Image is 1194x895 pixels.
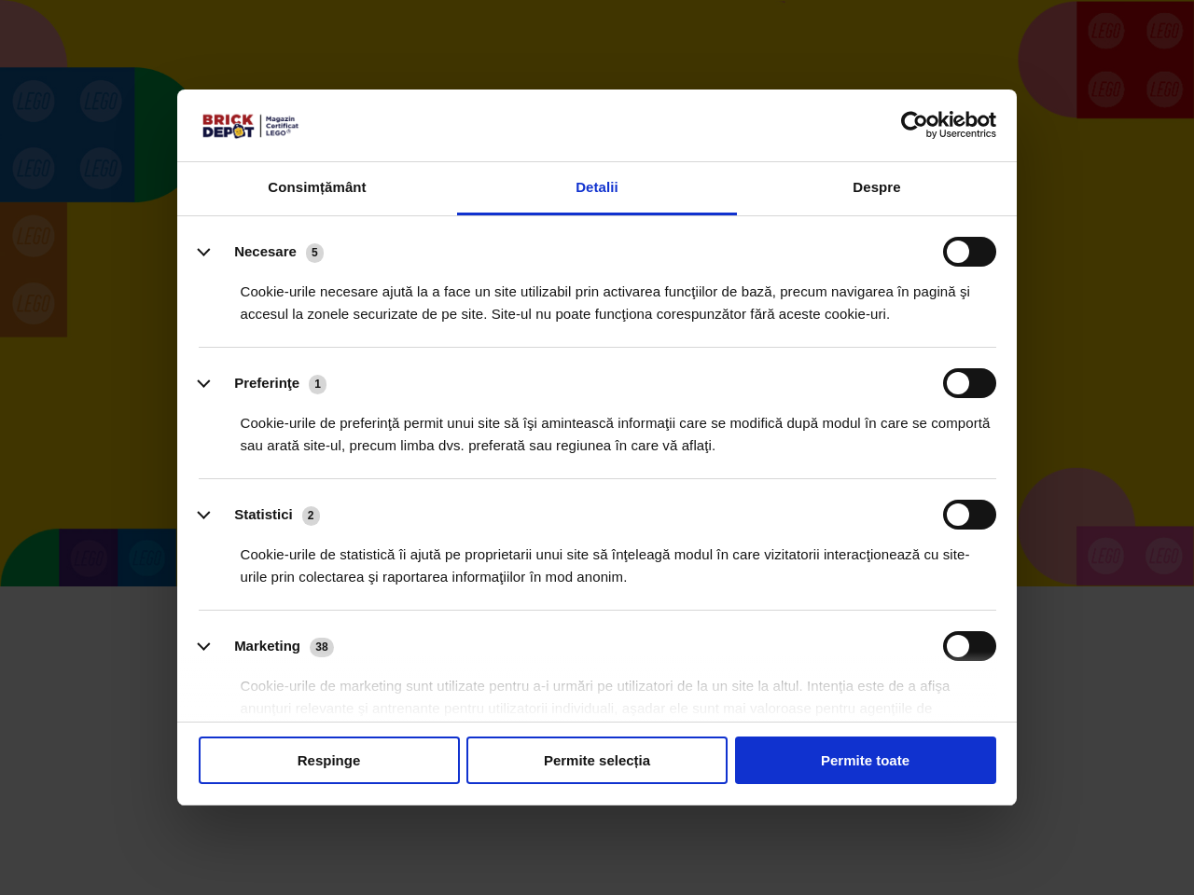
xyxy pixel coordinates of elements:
[466,737,728,784] button: Permite selecția
[199,368,339,398] button: Preferinţe (1)
[310,638,334,656] span: 38
[199,737,460,784] button: Respinge
[199,500,332,530] button: Statistici (2)
[234,375,299,391] label: Preferinţe
[199,237,336,267] button: Necesare (5)
[302,506,320,525] span: 2
[199,661,996,742] div: Cookie-urile de marketing sunt utilizate pentru a-i urmări pe utilizatori de la un site la altul....
[177,162,457,215] a: Consimțământ
[234,243,297,259] label: Necesare
[457,162,737,215] a: Detalii
[234,638,300,654] label: Marketing
[199,398,996,457] div: Cookie-urile de preferinţă permit unui site să îşi amintească informaţii care se modifică după mo...
[234,506,293,522] label: Statistici
[199,267,996,325] div: Cookie-urile necesare ajută la a face un site utilizabil prin activarea funcţiilor de bază, precu...
[735,737,996,784] button: Permite toate
[306,243,324,262] span: 5
[737,162,1017,215] a: Despre
[833,111,996,139] a: Usercentrics Cookiebot - opens in a new window
[309,375,326,393] span: 1
[199,530,996,588] div: Cookie-urile de statistică îi ajută pe proprietarii unui site să înţeleagă modul în care vizitato...
[199,631,346,661] button: Marketing (38)
[199,111,301,141] img: siglă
